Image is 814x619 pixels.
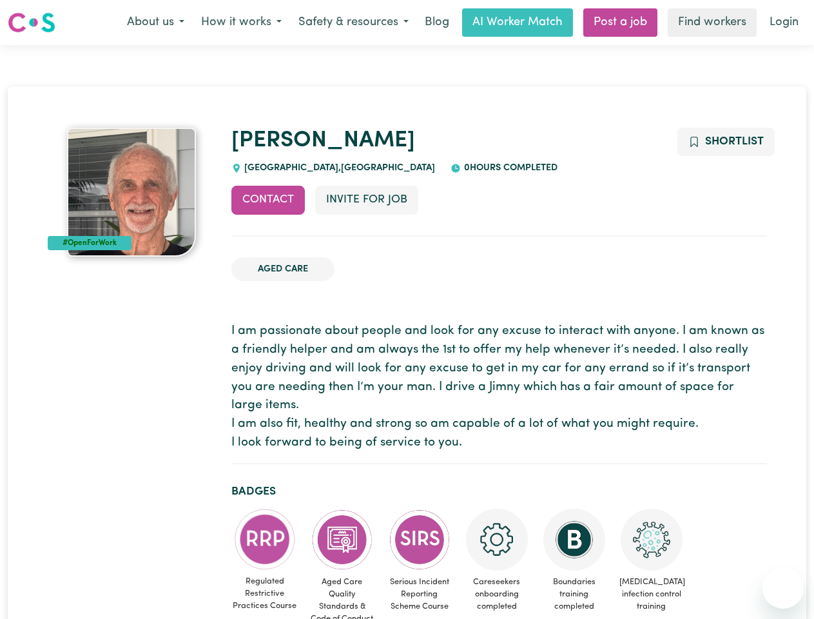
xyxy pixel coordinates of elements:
a: Login [762,8,806,37]
a: [PERSON_NAME] [231,130,415,152]
div: #OpenForWork [48,236,132,250]
button: Safety & resources [290,9,417,36]
img: Kenneth [67,128,196,257]
img: CS Academy: COVID-19 Infection Control Training course completed [621,509,683,571]
img: CS Academy: Regulated Restrictive Practices course completed [234,509,296,570]
span: Boundaries training completed [541,571,608,618]
button: Invite for Job [315,186,418,214]
img: CS Academy: Careseekers Onboarding course completed [466,509,528,571]
span: Shortlist [705,136,764,147]
li: Aged Care [231,257,334,282]
h2: Badges [231,485,767,498]
span: Regulated Restrictive Practices Course [231,570,298,618]
a: AI Worker Match [462,8,573,37]
span: [MEDICAL_DATA] infection control training [618,571,685,618]
a: Careseekers logo [8,8,55,37]
span: Serious Incident Reporting Scheme Course [386,571,453,618]
a: Kenneth's profile picture'#OpenForWork [48,128,216,257]
span: 0 hours completed [461,163,557,173]
a: Blog [417,8,457,37]
a: Find workers [668,8,757,37]
span: Careseekers onboarding completed [463,571,530,618]
button: Contact [231,186,305,214]
a: Post a job [583,8,657,37]
button: About us [119,9,193,36]
button: Add to shortlist [677,128,775,156]
img: CS Academy: Serious Incident Reporting Scheme course completed [389,509,451,571]
img: Careseekers logo [8,11,55,34]
img: CS Academy: Boundaries in care and support work course completed [543,509,605,571]
p: I am passionate about people and look for any excuse to interact with anyone. I am known as a fri... [231,322,767,453]
button: How it works [193,9,290,36]
img: CS Academy: Aged Care Quality Standards & Code of Conduct course completed [311,509,373,571]
span: [GEOGRAPHIC_DATA] , [GEOGRAPHIC_DATA] [242,163,436,173]
iframe: Button to launch messaging window [762,567,804,609]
